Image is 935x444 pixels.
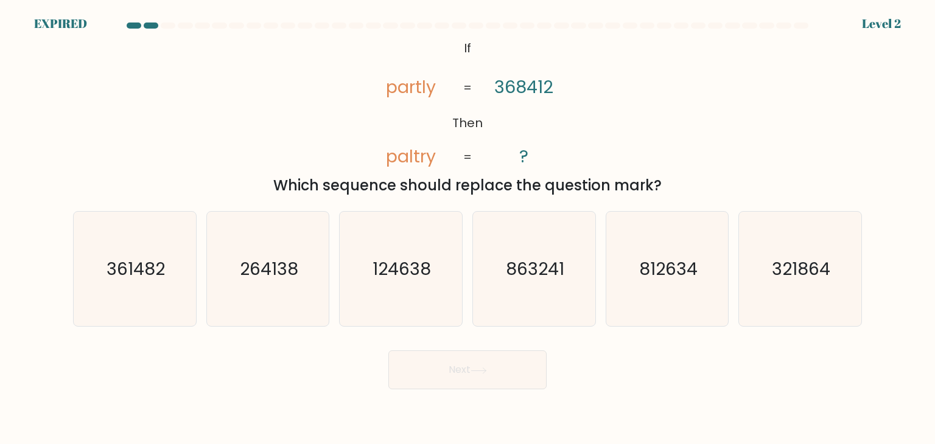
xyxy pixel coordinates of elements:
[862,15,901,33] div: Level 2
[463,148,472,165] tspan: =
[464,40,471,57] tspan: If
[107,257,165,281] text: 361482
[373,257,432,281] text: 124638
[639,257,698,281] text: 812634
[494,75,553,99] tspan: 368412
[772,257,830,281] text: 321864
[240,257,298,281] text: 264138
[387,75,436,99] tspan: partly
[34,15,87,33] div: EXPIRED
[359,36,576,170] svg: @import url('[URL][DOMAIN_NAME]);
[463,79,472,96] tspan: =
[80,175,855,196] div: Which sequence should replace the question mark?
[506,257,564,281] text: 863241
[519,144,528,168] tspan: ?
[387,144,436,168] tspan: paltry
[388,350,547,389] button: Next
[452,114,483,131] tspan: Then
